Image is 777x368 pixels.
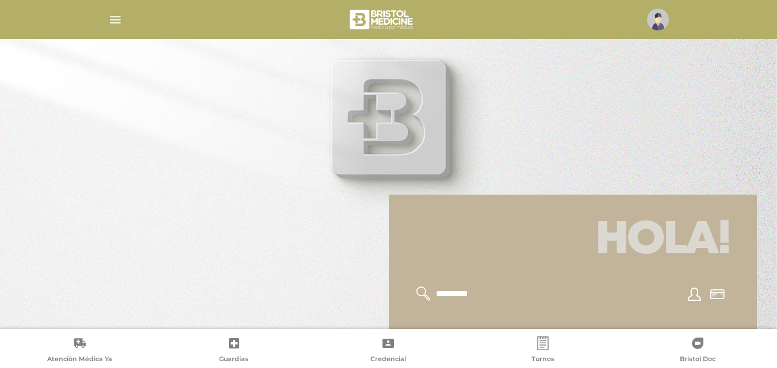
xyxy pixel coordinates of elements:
span: Atención Médica Ya [47,355,112,365]
span: Turnos [531,355,554,365]
a: Credencial [311,336,466,366]
span: Bristol Doc [680,355,715,365]
img: profile-placeholder.svg [647,9,669,30]
span: Guardias [219,355,248,365]
span: Credencial [370,355,406,365]
a: Guardias [157,336,312,366]
a: Bristol Doc [620,336,775,366]
img: Cober_menu-lines-white.svg [108,13,123,27]
a: Turnos [466,336,621,366]
a: Atención Médica Ya [2,336,157,366]
img: bristol-medicine-blanco.png [348,6,416,33]
h1: Hola! [403,208,743,273]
